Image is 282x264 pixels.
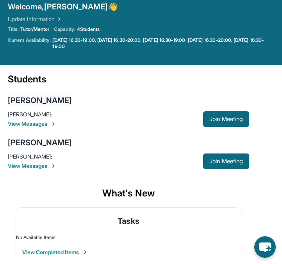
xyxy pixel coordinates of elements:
div: [PERSON_NAME] [8,95,72,106]
button: Join Meeting [203,153,249,169]
div: [PERSON_NAME] [8,137,72,148]
a: [DATE] 16:30-19:00, [DATE] 16:30-20:00, [DATE] 16:30-19:00, [DATE] 16:30-20:00, [DATE] 16:30-19:00 [52,37,274,50]
span: Capacity: [54,26,75,32]
div: No Available Items [16,234,241,241]
span: Join Meeting [209,159,243,164]
button: View Completed Items [22,248,88,256]
span: View Messages [8,120,203,128]
span: [PERSON_NAME] : [8,111,52,118]
img: Chevron-Right [50,163,57,169]
span: 4 Students [77,26,100,32]
button: chat-button [254,236,276,258]
button: Join Meeting [203,111,249,127]
span: Join Meeting [209,117,243,121]
span: [PERSON_NAME] : [8,153,52,160]
div: Students [8,73,249,90]
span: Current Availability: [8,37,51,50]
span: Welcome, [PERSON_NAME] 👋 [8,1,118,12]
span: Tutor/Mentor [20,26,49,32]
span: Tasks [118,216,139,227]
span: View Messages [8,162,203,170]
img: Chevron-Right [50,121,57,127]
div: What's New [8,179,249,207]
a: Update Information [8,15,62,23]
span: Title: [8,26,19,32]
img: Chevron Right [55,15,62,23]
